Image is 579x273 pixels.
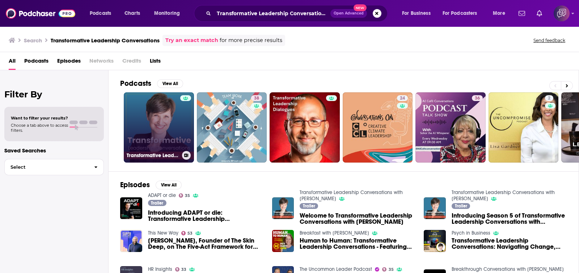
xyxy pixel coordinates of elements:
img: Topaz Adizes, Founder of The Skin Deep, on The Five-Act Framework for Transformative Leadership C... [120,230,142,252]
h2: Podcasts [120,79,151,88]
img: Introducing Season 5 of Transformative Leadership Conversations with Winnie da Silva [424,197,446,219]
img: Welcome to Transformative Leadership Conversations with Winnie da Silva [272,197,294,219]
span: Charts [124,8,140,18]
a: Show notifications dropdown [516,7,528,20]
a: Welcome to Transformative Leadership Conversations with Winnie da Silva [300,213,415,225]
span: Welcome to Transformative Leadership Conversations with [PERSON_NAME] [300,213,415,225]
a: Try an exact match [165,36,218,45]
span: [PERSON_NAME], Founder of The Skin Deep, on The Five-Act Framework for Transformative Leadership ... [148,238,263,250]
span: 33 [181,268,186,271]
span: Logged in as corioliscompany [554,5,570,21]
a: 24 [397,95,408,101]
img: Human to Human: Transformative Leadership Conversations - Featuring Carly Anderson [272,230,294,252]
a: All [9,55,16,70]
h3: Transformative Leadership Conversations with [PERSON_NAME] [127,152,179,159]
h2: Filter By [4,89,104,100]
a: 24 [343,92,413,163]
a: Psych in Business [452,230,490,236]
a: HR Insights [148,266,172,272]
span: Human to Human: Transformative Leadership Conversations - Featuring [PERSON_NAME] [300,238,415,250]
a: 53 [181,231,193,235]
a: Introducing Season 5 of Transformative Leadership Conversations with Winnie da Silva [452,213,567,225]
button: open menu [488,8,514,19]
span: Trailer [303,204,315,208]
button: open menu [85,8,121,19]
span: 35 [185,194,190,197]
input: Search podcasts, credits, & more... [214,8,330,19]
span: 35 [389,268,394,271]
a: The Uncommon Leader Podcast [300,266,372,272]
a: Charts [120,8,144,19]
a: PodcastsView All [120,79,183,88]
div: Search podcasts, credits, & more... [201,5,394,22]
h2: Episodes [120,180,150,189]
span: Select [5,165,88,169]
span: 53 [187,232,193,235]
img: Podchaser - Follow, Share and Rate Podcasts [6,7,75,20]
span: Introducing Season 5 of Transformative Leadership Conversations with [PERSON_NAME] [452,213,567,225]
a: Episodes [57,55,81,70]
a: 38 [197,92,267,163]
a: 35 [382,267,394,272]
img: User Profile [554,5,570,21]
a: Breakfast with Stephen [300,230,369,236]
span: Open Advanced [334,12,364,15]
h3: Transformative Leadership Conversations [51,37,160,44]
a: Show notifications dropdown [534,7,545,20]
span: Trailer [455,204,467,208]
span: For Business [402,8,431,18]
h3: Search [24,37,42,44]
span: Monitoring [154,8,180,18]
a: This New Way [148,230,178,236]
a: Human to Human: Transformative Leadership Conversations - Featuring Carly Anderson [300,238,415,250]
span: Networks [89,55,114,70]
span: Choose a tab above to access filters. [11,123,68,133]
button: open menu [397,8,440,19]
span: Credits [122,55,141,70]
button: Open AdvancedNew [330,9,367,18]
span: 24 [400,95,405,102]
a: Introducing ADAPT or die: Transformative Leadership Conversations [148,210,263,222]
span: 38 [254,95,259,102]
a: ADAPT or die [148,192,176,198]
a: 2 [489,92,559,163]
a: 36 [415,92,486,163]
span: 36 [475,95,480,102]
a: Transformative Leadership Conversations with [PERSON_NAME] [124,92,194,163]
span: New [354,4,367,11]
span: for more precise results [220,36,282,45]
span: For Podcasters [443,8,477,18]
a: 33 [175,267,187,272]
button: View All [156,181,182,189]
img: Transformative Leadership Conversations: Navigating Change, Inspiring Growth, and Amplifying Succ... [424,230,446,252]
a: EpisodesView All [120,180,182,189]
a: Topaz Adizes, Founder of The Skin Deep, on The Five-Act Framework for Transformative Leadership C... [148,238,263,250]
button: Show profile menu [554,5,570,21]
a: 38 [251,95,262,101]
img: Introducing ADAPT or die: Transformative Leadership Conversations [120,197,142,219]
p: Saved Searches [4,147,104,154]
a: 36 [472,95,483,101]
button: Send feedback [531,37,567,43]
span: Trailer [151,201,163,205]
a: Transformative Leadership Conversations with Winnie da Silva [300,189,403,202]
span: Podcasts [24,55,48,70]
span: Podcasts [90,8,111,18]
button: open menu [149,8,189,19]
a: Lists [150,55,161,70]
span: 2 [548,95,550,102]
span: Want to filter your results? [11,115,68,121]
a: Transformative Leadership Conversations: Navigating Change, Inspiring Growth, and Amplifying Succ... [452,238,567,250]
button: View All [157,79,183,88]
